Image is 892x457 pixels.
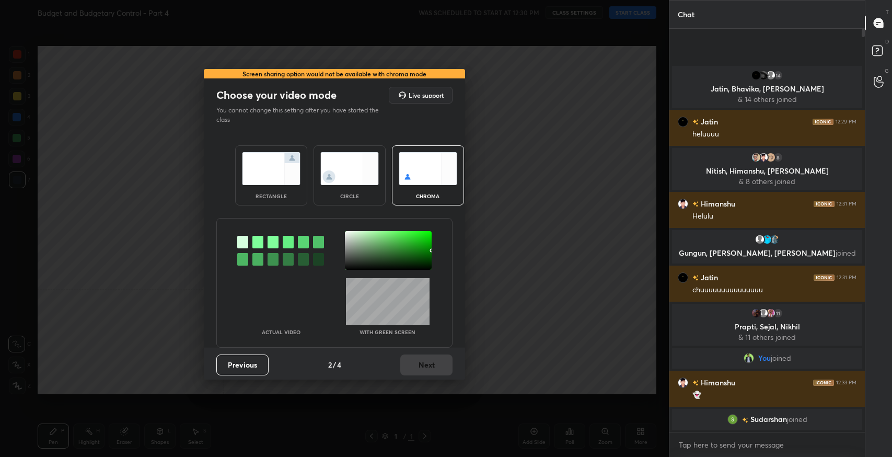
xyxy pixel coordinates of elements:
[762,234,772,245] img: 3615d53876594af2bdc81b960bbe6e60.jpg
[692,201,699,207] img: no-rating-badge.077c3623.svg
[328,359,332,370] h4: 2
[337,359,341,370] h4: 4
[885,67,889,75] p: G
[766,152,776,163] img: ee2f365983054e17a0a8fd0220be7e3b.jpg
[399,152,457,185] img: chromaScreenIcon.c19ab0a0.svg
[407,193,449,199] div: chroma
[678,177,856,186] p: & 8 others joined
[766,70,776,81] img: default.png
[409,92,444,98] h5: Live support
[766,308,776,318] img: 8c5b7259ddd440c6b131cedcc0aeebf9.jpg
[773,152,783,163] div: 8
[262,329,300,335] p: Actual Video
[678,85,856,93] p: Jatin, Bhavika, [PERSON_NAME]
[750,415,787,424] span: Sudarshan
[814,201,835,207] img: iconic-dark.1390631f.png
[250,193,292,199] div: rectangle
[678,117,688,127] img: 2e47f466dc1b4a1993c60eb4d87bd573.jpg
[699,377,735,388] h6: Himanshu
[692,275,699,281] img: no-rating-badge.077c3623.svg
[699,116,718,127] h6: Jatin
[755,234,765,245] img: default.png
[886,8,889,16] p: T
[751,308,761,318] img: 3
[758,152,769,163] img: 3
[758,354,771,362] span: You
[678,249,856,257] p: Gungun, [PERSON_NAME], [PERSON_NAME]
[216,355,269,375] button: Previous
[758,70,769,81] img: 668d109c42f84c5db7b368068033ca12.jpg
[333,359,336,370] h4: /
[692,129,856,140] div: heluuuu
[699,198,735,209] h6: Himanshu
[813,119,833,125] img: iconic-dark.1390631f.png
[836,248,856,258] span: joined
[678,333,856,341] p: & 11 others joined
[769,234,780,245] img: 3
[814,275,835,281] img: iconic-dark.1390631f.png
[692,211,856,222] div: Helulu
[836,119,856,125] div: 12:29 PM
[837,201,856,207] div: 12:31 PM
[669,64,865,432] div: grid
[771,354,791,362] span: joined
[360,329,415,335] p: With green screen
[758,308,769,318] img: default.png
[744,353,754,363] img: fcc3dd17a7d24364a6f5f049f7d33ac3.jpg
[216,88,337,102] h2: Choose your video mode
[692,390,856,401] div: 👻
[727,414,738,425] img: 3
[678,272,688,283] img: 2e47f466dc1b4a1993c60eb4d87bd573.jpg
[692,380,699,386] img: no-rating-badge.077c3623.svg
[699,272,718,283] h6: Jatin
[692,285,856,295] div: chuuuuuuuuuuuuuuu
[773,70,783,81] div: 14
[204,69,465,78] div: Screen sharing option would not be available with chroma mode
[813,380,834,386] img: iconic-dark.1390631f.png
[787,415,807,424] span: joined
[678,378,688,388] img: 3
[329,193,370,199] div: circle
[837,275,856,281] div: 12:31 PM
[669,1,703,28] p: Chat
[836,380,856,386] div: 12:33 PM
[678,199,688,209] img: 3
[692,119,699,125] img: no-rating-badge.077c3623.svg
[751,70,761,81] img: 2e47f466dc1b4a1993c60eb4d87bd573.jpg
[885,38,889,45] p: D
[742,417,748,423] img: no-rating-badge.077c3623.svg
[678,167,856,175] p: Nitish, Himanshu, [PERSON_NAME]
[242,152,300,185] img: normalScreenIcon.ae25ed63.svg
[773,308,783,318] div: 11
[678,323,856,331] p: Prapti, Sejal, Nikhil
[751,152,761,163] img: 452d70fcd7894b25a0daa01ff4624a58.jpg
[216,106,386,124] p: You cannot change this setting after you have started the class
[678,95,856,104] p: & 14 others joined
[320,152,379,185] img: circleScreenIcon.acc0effb.svg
